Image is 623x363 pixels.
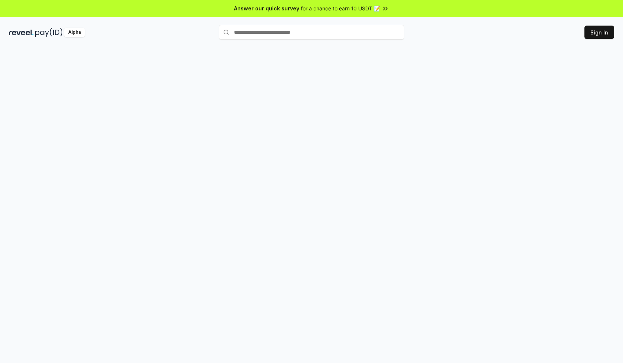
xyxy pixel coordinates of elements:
[584,26,614,39] button: Sign In
[35,28,63,37] img: pay_id
[234,4,299,12] span: Answer our quick survey
[64,28,85,37] div: Alpha
[9,28,34,37] img: reveel_dark
[301,4,380,12] span: for a chance to earn 10 USDT 📝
